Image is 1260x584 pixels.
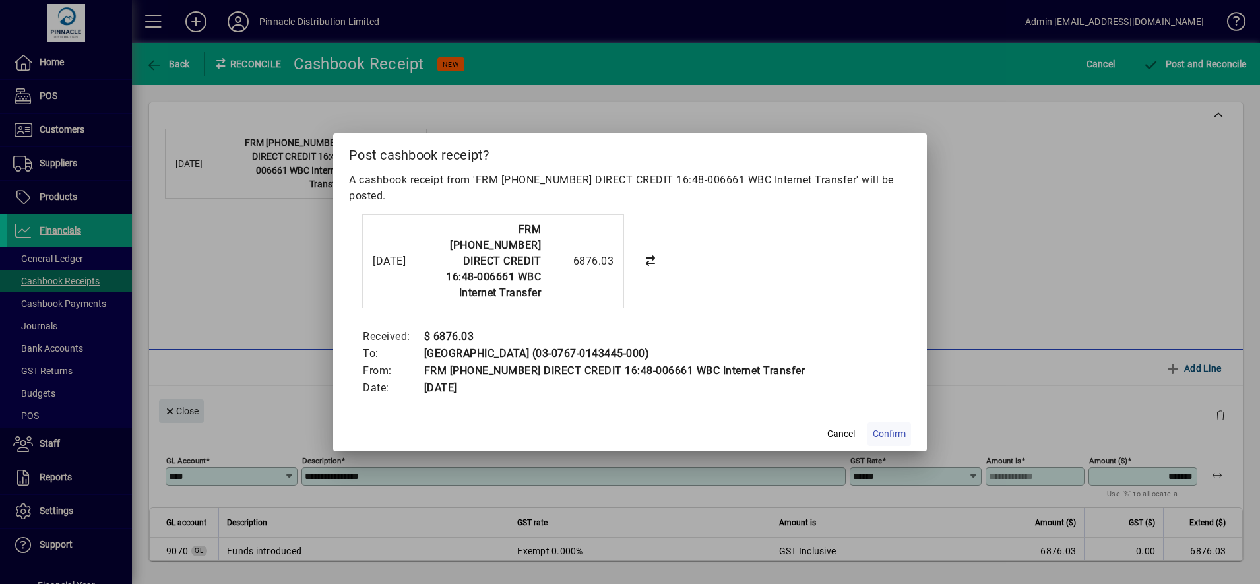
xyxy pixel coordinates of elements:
div: 6876.03 [548,253,614,269]
button: Confirm [867,422,911,446]
h2: Post cashbook receipt? [333,133,927,172]
td: To: [362,345,424,362]
span: Cancel [827,427,855,441]
button: Cancel [820,422,862,446]
p: A cashbook receipt from 'FRM [PHONE_NUMBER] DIRECT CREDIT 16:48-006661 WBC Internet Transfer' wil... [349,172,911,204]
td: FRM [PHONE_NUMBER] DIRECT CREDIT 16:48-006661 WBC Internet Transfer [424,362,805,379]
td: $ 6876.03 [424,328,805,345]
strong: FRM [PHONE_NUMBER] DIRECT CREDIT 16:48-006661 WBC Internet Transfer [446,223,541,299]
td: [GEOGRAPHIC_DATA] (03-0767-0143445-000) [424,345,805,362]
td: Received: [362,328,424,345]
td: Date: [362,379,424,397]
td: From: [362,362,424,379]
td: [DATE] [424,379,805,397]
div: [DATE] [373,253,425,269]
span: Confirm [873,427,906,441]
